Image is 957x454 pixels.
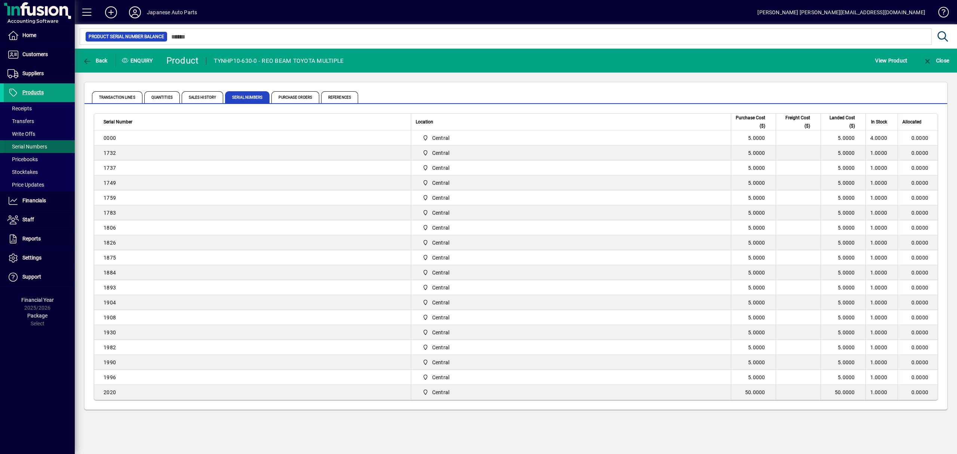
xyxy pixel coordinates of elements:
[419,178,722,187] span: Central
[419,373,722,382] span: Central
[865,190,898,205] td: 1.0000
[22,70,44,76] span: Suppliers
[419,343,722,352] span: Central
[898,250,938,265] td: 0.0000
[321,91,358,103] span: References
[898,370,938,385] td: 0.0000
[432,209,450,217] span: Central
[22,32,36,38] span: Home
[865,145,898,160] td: 1.0000
[182,91,223,103] span: Sales History
[81,54,110,67] button: Back
[821,175,865,190] td: 5.0000
[865,280,898,295] td: 1.0000
[731,235,776,250] td: 5.0000
[432,389,450,396] span: Central
[432,254,450,261] span: Central
[821,310,865,325] td: 5.0000
[419,238,722,247] span: Central
[123,6,147,19] button: Profile
[432,374,450,381] span: Central
[4,230,75,248] a: Reports
[94,220,411,235] td: 1806
[419,283,722,292] span: Central
[94,355,411,370] td: 1990
[865,310,898,325] td: 1.0000
[419,268,722,277] span: Central
[7,156,38,162] span: Pricebooks
[94,160,411,175] td: 1737
[865,295,898,310] td: 1.0000
[225,91,270,103] span: Serial Numbers
[94,145,411,160] td: 1732
[94,205,411,220] td: 1783
[865,160,898,175] td: 1.0000
[419,388,722,397] span: Central
[921,54,951,67] button: Close
[865,131,898,145] td: 4.0000
[22,274,41,280] span: Support
[94,295,411,310] td: 1904
[94,370,411,385] td: 1996
[166,55,199,67] div: Product
[821,280,865,295] td: 5.0000
[83,58,108,64] span: Back
[865,235,898,250] td: 1.0000
[116,55,161,67] div: Enquiry
[821,145,865,160] td: 5.0000
[781,114,817,130] div: Freight Cost ($)
[416,118,726,126] div: Location
[22,89,44,95] span: Products
[865,175,898,190] td: 1.0000
[419,208,722,217] span: Central
[898,265,938,280] td: 0.0000
[147,6,197,18] div: Japanese Auto Parts
[94,385,411,400] td: 2020
[22,236,41,242] span: Reports
[821,370,865,385] td: 5.0000
[898,160,938,175] td: 0.0000
[94,325,411,340] td: 1930
[898,280,938,295] td: 0.0000
[419,358,722,367] span: Central
[432,239,450,246] span: Central
[432,329,450,336] span: Central
[7,182,44,188] span: Price Updates
[865,370,898,385] td: 1.0000
[821,340,865,355] td: 5.0000
[432,299,450,306] span: Central
[731,131,776,145] td: 5.0000
[898,145,938,160] td: 0.0000
[144,91,180,103] span: Quantities
[731,175,776,190] td: 5.0000
[923,58,949,64] span: Close
[821,295,865,310] td: 5.0000
[432,344,450,351] span: Central
[731,385,776,400] td: 50.0000
[731,250,776,265] td: 5.0000
[736,114,765,130] span: Purchase Cost ($)
[898,220,938,235] td: 0.0000
[821,160,865,175] td: 5.0000
[821,325,865,340] td: 5.0000
[898,190,938,205] td: 0.0000
[933,1,948,26] a: Knowledge Base
[898,131,938,145] td: 0.0000
[419,223,722,232] span: Central
[4,268,75,286] a: Support
[736,114,772,130] div: Purchase Cost ($)
[432,224,450,231] span: Central
[4,191,75,210] a: Financials
[731,325,776,340] td: 5.0000
[757,6,925,18] div: [PERSON_NAME] [PERSON_NAME][EMAIL_ADDRESS][DOMAIN_NAME]
[419,163,722,172] span: Central
[432,179,450,187] span: Central
[4,26,75,45] a: Home
[4,249,75,267] a: Settings
[94,190,411,205] td: 1759
[825,114,855,130] span: Landed Cost ($)
[94,265,411,280] td: 1884
[432,269,450,276] span: Central
[898,385,938,400] td: 0.0000
[89,33,164,40] span: Product Serial Number Balance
